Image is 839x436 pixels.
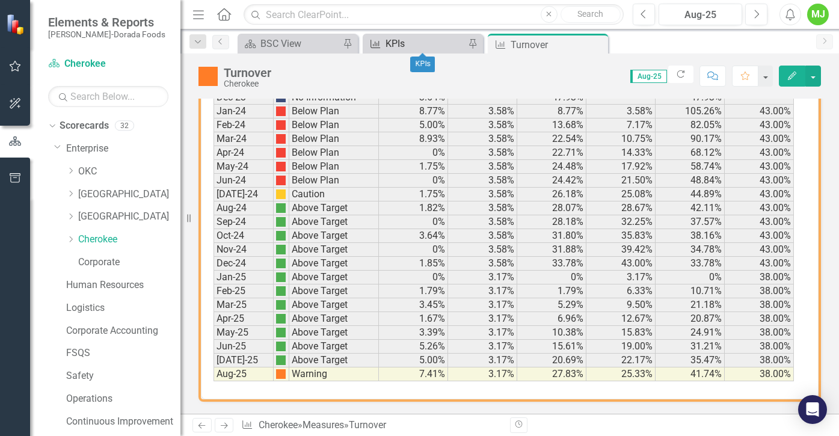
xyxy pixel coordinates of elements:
td: 22.71% [517,146,586,160]
button: Aug-25 [659,4,743,25]
img: png;base64,iVBORw0KGgoAAAANSUhEUgAAAFwAAABcCAMAAADUMSJqAAAAA1BMVEVNr1CdzNKbAAAAH0lEQVRoge3BgQAAAA... [276,355,286,365]
td: 5.00% [379,118,448,132]
td: Below Plan [289,146,379,160]
input: Search ClearPoint... [244,4,623,25]
td: 8.77% [517,105,586,118]
td: 43.00% [725,188,794,201]
td: Apr-24 [214,146,274,160]
td: 13.68% [517,118,586,132]
img: Warning [198,67,218,86]
td: 3.17% [448,284,517,298]
div: Turnover [224,66,271,79]
a: FSQS [66,346,180,360]
td: 3.17% [448,367,517,381]
td: 43.00% [725,160,794,174]
div: KPIs [386,36,465,51]
td: 38.16% [656,229,725,243]
small: [PERSON_NAME]-Dorada Foods [48,29,165,39]
td: 3.39% [379,326,448,340]
div: BSC View [260,36,340,51]
td: [DATE]-24 [214,188,274,201]
td: 3.58% [448,146,517,160]
td: 42.11% [656,201,725,215]
td: Jan-24 [214,105,274,118]
td: 3.58% [448,201,517,215]
a: Human Resources [66,278,180,292]
a: Operations [66,392,180,406]
td: 41.74% [656,367,725,381]
td: 28.07% [517,201,586,215]
td: 3.58% [448,132,517,146]
img: ClearPoint Strategy [6,13,27,34]
td: 31.88% [517,243,586,257]
td: 8.93% [379,132,448,146]
td: Above Target [289,257,379,271]
td: Mar-24 [214,132,274,146]
td: 1.67% [379,312,448,326]
td: 43.00% [725,243,794,257]
td: 3.58% [448,257,517,271]
td: 34.78% [656,243,725,257]
div: MJ [807,4,829,25]
td: 35.83% [586,229,656,243]
a: OKC [78,165,180,179]
td: 10.75% [586,132,656,146]
div: Aug-25 [663,8,739,22]
td: 17.92% [586,160,656,174]
td: 43.00% [725,146,794,160]
td: 1.79% [379,284,448,298]
td: 3.58% [448,174,517,188]
a: Cherokee [78,233,180,247]
td: 24.42% [517,174,586,188]
td: 38.00% [725,312,794,326]
td: May-25 [214,326,274,340]
td: 38.00% [725,271,794,284]
td: 43.00% [725,229,794,243]
td: 3.17% [448,298,517,312]
td: 3.58% [448,118,517,132]
td: Below Plan [289,105,379,118]
img: png;base64,iVBORw0KGgoAAAANSUhEUgAAAFwAAABcCAMAAADUMSJqAAAAA1BMVEX0QzYBWW+JAAAAH0lEQVRoge3BgQAAAA... [276,120,286,130]
button: Search [561,6,621,23]
td: 1.82% [379,201,448,215]
td: 43.00% [725,132,794,146]
td: Above Target [289,354,379,367]
a: Cherokee [259,419,298,431]
td: 20.87% [656,312,725,326]
a: [GEOGRAPHIC_DATA] [78,188,180,201]
td: Warning [289,367,379,381]
td: 5.29% [517,298,586,312]
img: png;base64,iVBORw0KGgoAAAANSUhEUgAAAFwAAABcCAMAAADUMSJqAAAAA1BMVEVNr1CdzNKbAAAAH0lEQVRoge3BgQAAAA... [276,245,286,254]
td: 28.67% [586,201,656,215]
td: 14.33% [586,146,656,160]
img: png;base64,iVBORw0KGgoAAAANSUhEUgAAAFwAAABcCAMAAADUMSJqAAAAA1BMVEVNr1CdzNKbAAAAH0lEQVRoge3BgQAAAA... [276,217,286,227]
span: Elements & Reports [48,15,165,29]
td: 22.54% [517,132,586,146]
img: png;base64,iVBORw0KGgoAAAANSUhEUgAAAFwAAABcCAMAAADUMSJqAAAAA1BMVEVNr1CdzNKbAAAAH0lEQVRoge3BgQAAAA... [276,328,286,337]
td: Aug-25 [214,367,274,381]
td: 3.58% [448,229,517,243]
td: 38.00% [725,367,794,381]
img: png;base64,iVBORw0KGgoAAAANSUhEUgAAAFwAAABcCAMAAADUMSJqAAAAA1BMVEVNr1CdzNKbAAAAH0lEQVRoge3BgQAAAA... [276,259,286,268]
td: 38.00% [725,340,794,354]
td: 37.57% [656,215,725,229]
td: 0% [517,271,586,284]
td: 105.26% [656,105,725,118]
img: png;base64,iVBORw0KGgoAAAANSUhEUgAAAFwAAABcCAMAAADUMSJqAAAAA1BMVEX0QzYBWW+JAAAAH0lEQVRoge3BgQAAAA... [276,176,286,185]
img: png;base64,iVBORw0KGgoAAAANSUhEUgAAAFwAAABcCAMAAADUMSJqAAAAA1BMVEVNr1CdzNKbAAAAH0lEQVRoge3BgQAAAA... [276,231,286,241]
td: 44.89% [656,188,725,201]
td: 15.83% [586,326,656,340]
td: 27.83% [517,367,586,381]
td: 48.84% [656,174,725,188]
td: 28.18% [517,215,586,229]
td: 21.18% [656,298,725,312]
a: [GEOGRAPHIC_DATA] [78,210,180,224]
td: 31.80% [517,229,586,243]
td: Above Target [289,215,379,229]
td: 68.12% [656,146,725,160]
td: 9.50% [586,298,656,312]
div: 32 [115,121,134,131]
td: 5.00% [379,354,448,367]
td: 25.08% [586,188,656,201]
a: KPIs [366,36,465,51]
